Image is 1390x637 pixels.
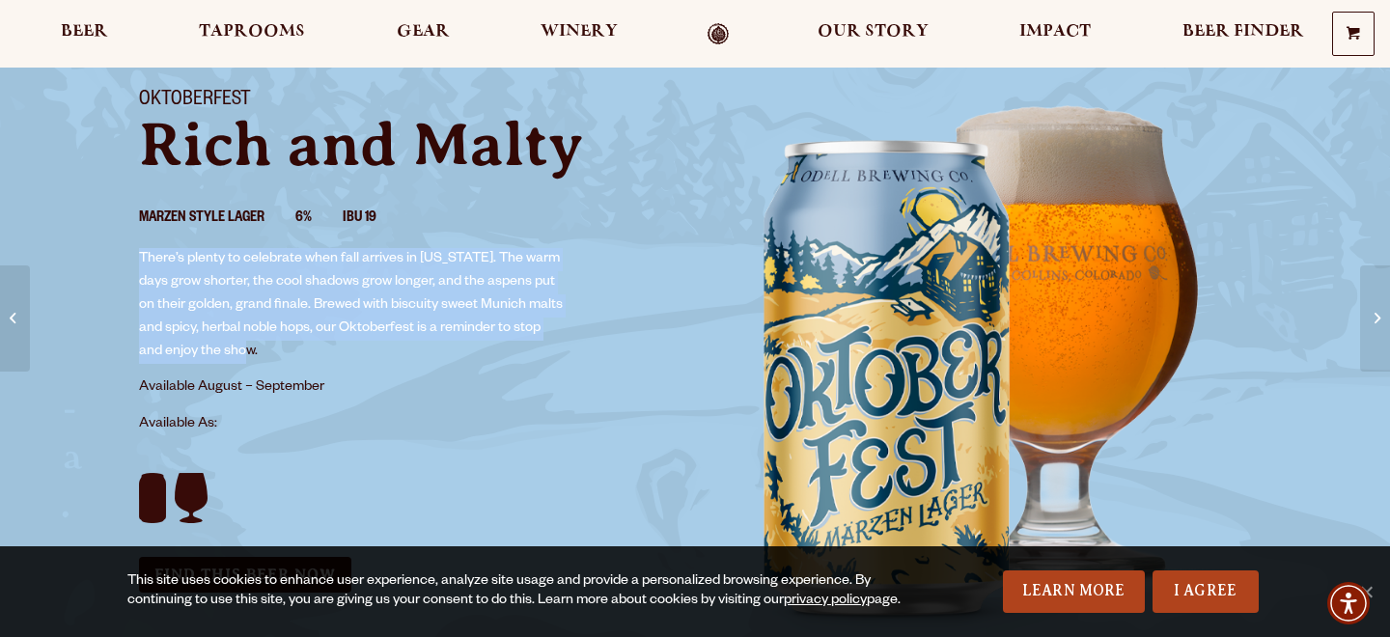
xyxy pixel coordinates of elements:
[1170,23,1317,45] a: Beer Finder
[127,572,903,611] div: This site uses cookies to enhance user experience, analyze site usage and provide a personalized ...
[199,24,305,40] span: Taprooms
[139,413,672,436] p: Available As:
[139,207,295,232] li: Marzen Style Lager
[805,23,941,45] a: Our Story
[295,207,343,232] li: 6%
[1182,24,1304,40] span: Beer Finder
[1153,570,1259,613] a: I Agree
[541,24,618,40] span: Winery
[186,23,318,45] a: Taprooms
[139,376,566,400] p: Available August – September
[48,23,121,45] a: Beer
[397,24,450,40] span: Gear
[528,23,630,45] a: Winery
[682,23,755,45] a: Odell Home
[1019,24,1091,40] span: Impact
[818,24,929,40] span: Our Story
[384,23,462,45] a: Gear
[784,594,867,609] a: privacy policy
[139,89,672,114] h1: Oktoberfest
[139,248,566,364] p: There’s plenty to celebrate when fall arrives in [US_STATE]. The warm days grow shorter, the cool...
[1007,23,1103,45] a: Impact
[343,207,407,232] li: IBU 19
[1003,570,1145,613] a: Learn More
[1327,582,1370,624] div: Accessibility Menu
[139,114,672,176] p: Rich and Malty
[61,24,108,40] span: Beer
